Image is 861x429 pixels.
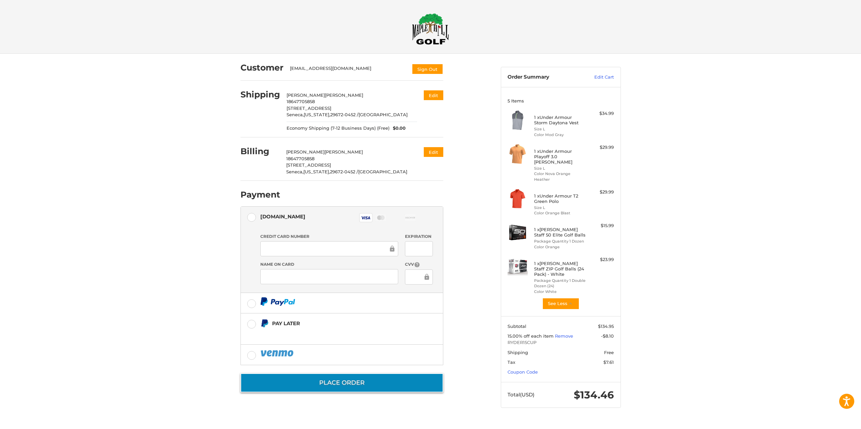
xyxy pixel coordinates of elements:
[412,13,449,45] img: Maple Hill Golf
[604,350,614,355] span: Free
[508,391,534,398] span: Total (USD)
[290,65,405,75] div: [EMAIL_ADDRESS][DOMAIN_NAME]
[287,112,304,117] span: Seneca,
[574,389,614,401] span: $134.46
[534,132,586,138] li: Color Mod Gray
[286,149,325,155] span: [PERSON_NAME]
[587,189,614,196] div: $29.99
[534,278,586,289] li: Package Quantity 1 Double Dozen (24)
[240,146,280,157] h2: Billing
[534,239,586,244] li: Package Quantity 1 Dozen
[542,298,579,310] button: See Less
[508,359,515,365] span: Tax
[534,227,586,238] h4: 1 x [PERSON_NAME] Staff 50 Elite Golf Balls
[508,333,555,339] span: 15.00% off each item
[508,339,614,346] span: RYDER15CUP
[508,324,526,329] span: Subtotal
[260,331,401,336] iframe: PayPal Message 1
[240,189,280,200] h2: Payment
[534,148,586,165] h4: 1 x Under Armour Playoff 3.0 [PERSON_NAME]
[330,112,359,117] span: 29672-0452 /
[286,169,303,174] span: Seneca,
[534,289,586,295] li: Color White
[601,333,614,339] span: -$8.10
[240,89,280,100] h2: Shipping
[508,350,528,355] span: Shipping
[534,261,586,277] h4: 1 x [PERSON_NAME] Staff ZIP Golf Balls (24 Pack) - White
[286,156,314,161] span: 18647705858
[508,74,580,81] h3: Order Summary
[534,126,586,132] li: Size L
[555,333,573,339] a: Remove
[325,149,363,155] span: [PERSON_NAME]
[587,222,614,229] div: $15.99
[534,115,586,126] h4: 1 x Under Armour Storm Daytona Vest
[287,92,325,98] span: [PERSON_NAME]
[412,63,443,75] button: Sign Out
[330,169,358,174] span: 29672-0452 /
[508,369,538,375] a: Coupon Code
[287,105,331,111] span: [STREET_ADDRESS]
[325,92,363,98] span: [PERSON_NAME]
[358,169,407,174] span: [GEOGRAPHIC_DATA]
[405,261,433,268] label: CVV
[598,324,614,329] span: $134.95
[303,169,330,174] span: [US_STATE],
[260,261,398,267] label: Name on Card
[389,125,406,132] span: $0.00
[287,99,315,104] span: 18647705858
[240,62,284,73] h2: Customer
[580,74,614,81] a: Edit Cart
[534,193,586,204] h4: 1 x Under Armour T2 Green Polo
[587,144,614,151] div: $29.99
[603,359,614,365] span: $7.61
[508,98,614,103] h3: 5 Items
[424,90,443,100] button: Edit
[304,112,330,117] span: [US_STATE],
[260,349,295,357] img: PayPal icon
[424,147,443,157] button: Edit
[260,319,269,328] img: Pay Later icon
[359,112,408,117] span: [GEOGRAPHIC_DATA]
[286,162,331,168] span: [STREET_ADDRESS]
[260,297,295,306] img: PayPal icon
[534,205,586,211] li: Size L
[240,373,443,392] button: Place Order
[587,110,614,117] div: $34.99
[534,166,586,171] li: Size L
[260,233,398,240] label: Credit Card Number
[272,318,401,329] div: Pay Later
[287,125,389,132] span: Economy Shipping (7-12 Business Days) (Free)
[534,210,586,216] li: Color Orange Blast
[260,211,305,222] div: [DOMAIN_NAME]
[534,244,586,250] li: Color Orange
[534,171,586,182] li: Color Nova Orange Heather
[405,233,433,240] label: Expiration
[587,256,614,263] div: $23.99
